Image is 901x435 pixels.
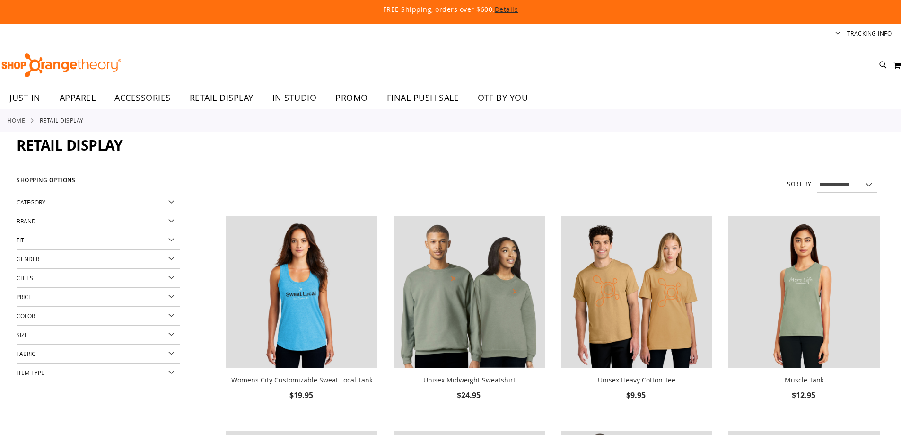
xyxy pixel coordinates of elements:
a: Unisex Midweight Sweatshirt [423,375,516,384]
div: Item Type [17,364,180,382]
div: product [389,212,550,426]
a: RETAIL DISPLAY [180,87,263,108]
p: FREE Shipping, orders over $600. [167,5,735,14]
a: IN STUDIO [263,87,326,109]
a: City Customizable Perfect Racerback Tank [226,216,377,370]
div: Gender [17,250,180,269]
span: Category [17,198,45,206]
a: Muscle Tank [785,375,824,384]
span: $19.95 [289,390,315,400]
img: Muscle Tank [728,216,880,368]
a: Muscle Tank [728,216,880,370]
span: Fit [17,236,24,244]
a: Unisex Heavy Cotton Tee [561,216,712,370]
span: IN STUDIO [272,87,317,108]
span: JUST IN [9,87,41,108]
a: OTF BY YOU [468,87,537,109]
div: product [724,212,884,426]
img: City Customizable Perfect Racerback Tank [226,216,377,368]
strong: Shopping Options [17,173,180,193]
span: APPAREL [60,87,96,108]
span: $24.95 [457,390,482,400]
a: Womens City Customizable Sweat Local Tank [231,375,373,384]
span: Color [17,312,35,320]
div: Size [17,326,180,345]
span: Price [17,293,32,301]
img: Unisex Midweight Sweatshirt [394,216,545,368]
img: Unisex Heavy Cotton Tee [561,216,712,368]
div: Fit [17,231,180,250]
div: product [556,212,717,426]
a: Tracking Info [847,29,892,37]
span: Gender [17,255,39,263]
span: OTF BY YOU [478,87,528,108]
a: PROMO [326,87,377,109]
div: Brand [17,212,180,231]
span: FINAL PUSH SALE [387,87,459,108]
div: Color [17,307,180,326]
div: Category [17,193,180,212]
div: product [221,212,382,426]
a: ACCESSORIES [105,87,180,109]
span: PROMO [335,87,368,108]
a: FINAL PUSH SALE [377,87,469,109]
button: Account menu [835,29,840,38]
a: Unisex Heavy Cotton Tee [598,375,675,384]
a: Home [7,116,25,124]
label: Sort By [787,180,812,188]
span: $12.95 [792,390,817,400]
span: $9.95 [626,390,647,400]
a: Unisex Midweight Sweatshirt [394,216,545,370]
span: Item Type [17,369,44,376]
div: Cities [17,269,180,288]
div: Price [17,288,180,307]
a: Details [495,5,518,14]
span: Cities [17,274,33,282]
strong: RETAIL DISPLAY [40,116,84,124]
span: RETAIL DISPLAY [190,87,254,108]
a: APPAREL [50,87,105,109]
span: Size [17,331,28,338]
span: ACCESSORIES [114,87,171,108]
span: Fabric [17,350,35,357]
span: RETAIL DISPLAY [17,135,122,155]
div: Fabric [17,345,180,364]
span: Brand [17,217,36,225]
